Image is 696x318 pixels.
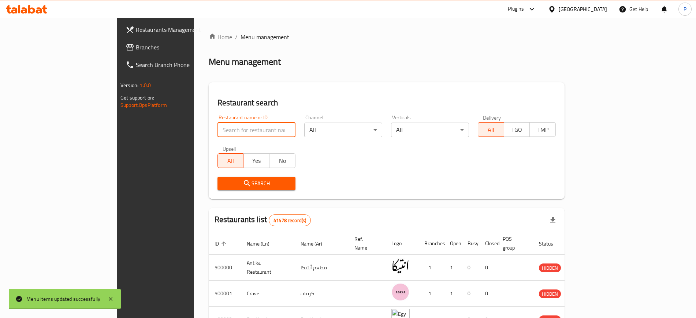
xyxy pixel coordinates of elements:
div: HIDDEN [539,289,561,298]
span: Name (Ar) [301,239,332,248]
span: Version: [120,81,138,90]
td: Antika Restaurant [241,255,295,281]
th: Branches [418,232,444,255]
a: Restaurants Management [120,21,233,38]
td: 0 [462,281,479,307]
th: Busy [462,232,479,255]
td: 0 [462,255,479,281]
span: All [481,124,501,135]
input: Search for restaurant name or ID.. [217,123,295,137]
span: All [221,156,241,166]
td: 1 [444,255,462,281]
td: 1 [444,281,462,307]
button: Yes [243,153,269,168]
div: All [391,123,469,137]
div: Export file [544,212,562,229]
span: POS group [503,235,524,252]
td: كرييف [295,281,349,307]
td: 0 [479,255,497,281]
span: Status [539,239,563,248]
img: Crave [391,283,410,301]
td: مطعم أنتيكا [295,255,349,281]
span: Branches [136,43,227,52]
button: TMP [529,122,556,137]
span: P [684,5,686,13]
span: Menu management [241,33,289,41]
a: Search Branch Phone [120,56,233,74]
span: Search Branch Phone [136,60,227,69]
div: [GEOGRAPHIC_DATA] [559,5,607,13]
span: TMP [533,124,553,135]
td: Crave [241,281,295,307]
a: Support.OpsPlatform [120,100,167,110]
li: / [235,33,238,41]
button: All [217,153,244,168]
th: Open [444,232,462,255]
label: Upsell [223,146,236,151]
th: Closed [479,232,497,255]
span: No [272,156,293,166]
th: Logo [386,232,418,255]
h2: Restaurants list [215,214,311,226]
nav: breadcrumb [209,33,565,41]
button: All [478,122,504,137]
div: Plugins [508,5,524,14]
h2: Menu management [209,56,281,68]
span: Ref. Name [354,235,377,252]
div: Total records count [269,214,311,226]
label: Delivery [483,115,501,120]
a: Branches [120,38,233,56]
td: 1 [418,281,444,307]
span: Get support on: [120,93,154,102]
span: HIDDEN [539,290,561,298]
td: 0 [479,281,497,307]
button: No [269,153,295,168]
span: Name (En) [247,239,279,248]
h2: Restaurant search [217,97,556,108]
div: Menu items updated successfully [26,295,100,303]
span: HIDDEN [539,264,561,272]
td: 1 [418,255,444,281]
span: Search [223,179,290,188]
span: 1.0.0 [139,81,151,90]
span: TGO [507,124,527,135]
span: 41478 record(s) [269,217,310,224]
button: TGO [504,122,530,137]
span: Restaurants Management [136,25,227,34]
div: All [304,123,382,137]
span: Yes [246,156,267,166]
img: Antika Restaurant [391,257,410,275]
span: ID [215,239,228,248]
button: Search [217,177,295,190]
